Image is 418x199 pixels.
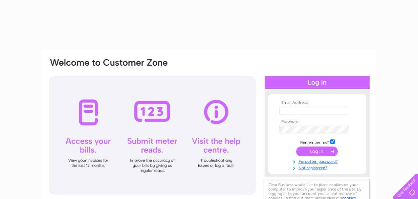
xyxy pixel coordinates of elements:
[278,101,356,105] th: Email Address:
[280,164,356,171] a: Not registered?
[278,138,356,145] td: Remember me?
[296,147,338,156] input: Submit
[278,119,356,124] th: Password:
[280,158,356,164] a: Forgotten password?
